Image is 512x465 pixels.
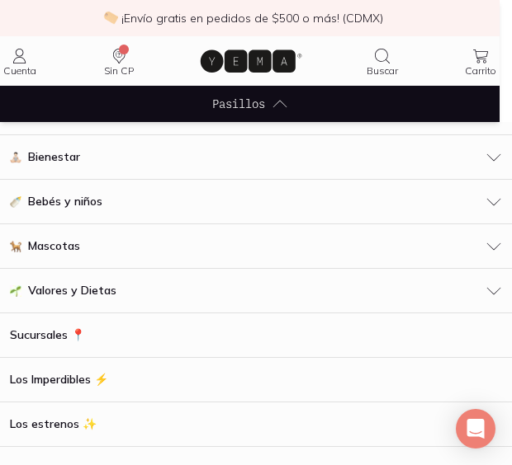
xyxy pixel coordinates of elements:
[28,148,80,166] span: Bienestar
[363,46,402,76] a: Buscar
[10,326,85,344] span: Sucursales 📍
[10,152,21,163] img: Bienestar
[99,46,139,76] a: Dirección no especificada
[28,193,102,210] span: Bebés y niños
[121,10,383,26] p: ¡Envío gratis en pedidos de $500 o más! (CDMX)
[28,237,80,255] span: Mascotas
[10,196,21,208] img: Bebés y niños
[28,282,116,299] span: Valores y Dietas
[367,64,398,77] span: Buscar
[103,10,118,25] img: check
[465,64,496,77] span: Carrito
[456,409,495,449] div: Open Intercom Messenger
[104,64,134,77] span: Sin CP
[10,416,97,433] span: Los estrenos ✨
[212,95,265,112] span: Pasillos
[3,64,36,77] span: Cuenta
[462,46,500,76] a: Carrito
[10,285,21,297] img: Valores y Dietas
[10,371,108,388] span: Los Imperdibles ⚡️
[10,241,21,252] img: Mascotas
